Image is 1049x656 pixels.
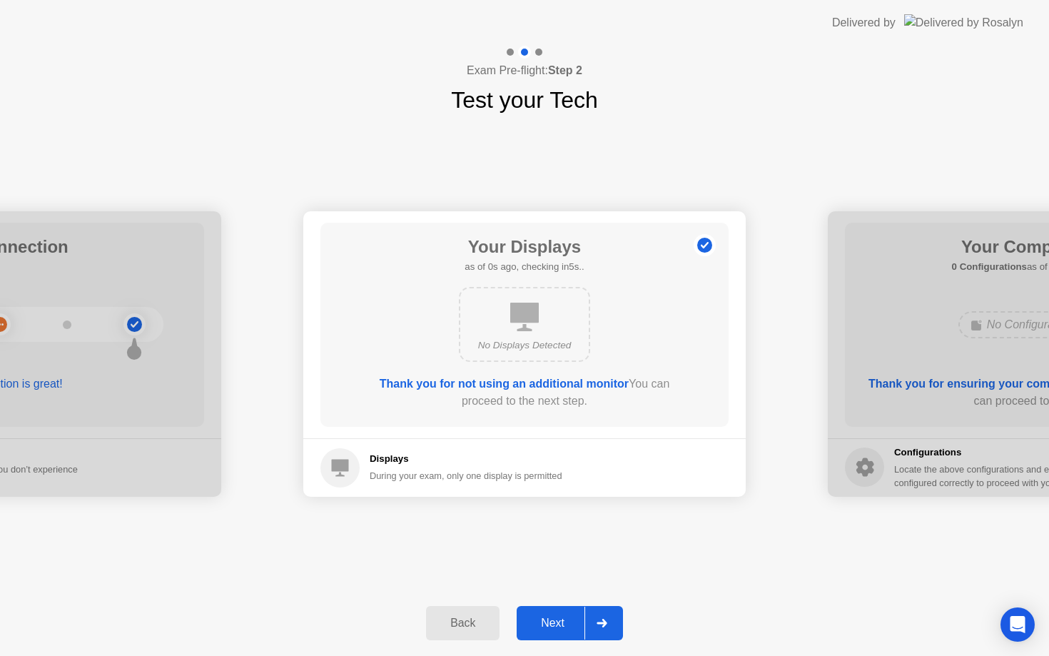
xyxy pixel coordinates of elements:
[904,14,1023,31] img: Delivered by Rosalyn
[426,606,500,640] button: Back
[465,234,584,260] h1: Your Displays
[370,452,562,466] h5: Displays
[467,62,582,79] h4: Exam Pre-flight:
[430,617,495,630] div: Back
[521,617,584,630] div: Next
[472,338,577,353] div: No Displays Detected
[370,469,562,483] div: During your exam, only one display is permitted
[361,375,688,410] div: You can proceed to the next step.
[832,14,896,31] div: Delivered by
[451,83,598,117] h1: Test your Tech
[380,378,629,390] b: Thank you for not using an additional monitor
[517,606,623,640] button: Next
[465,260,584,274] h5: as of 0s ago, checking in5s..
[1000,607,1035,642] div: Open Intercom Messenger
[548,64,582,76] b: Step 2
